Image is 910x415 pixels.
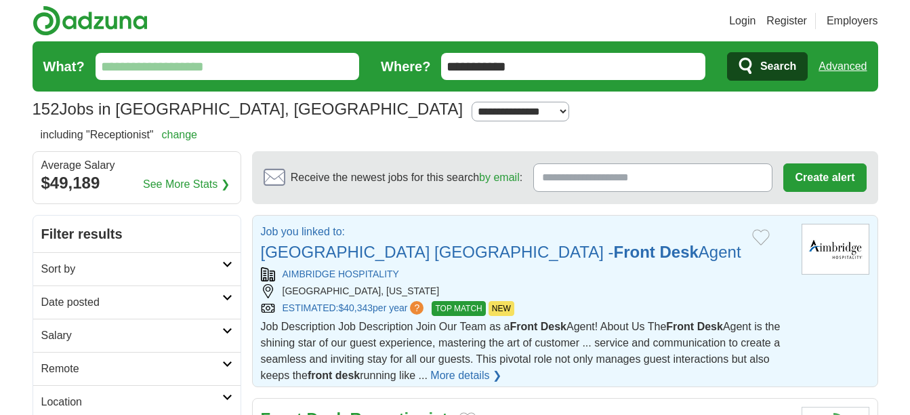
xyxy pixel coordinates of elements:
[381,56,430,77] label: Where?
[760,53,796,80] span: Search
[308,370,332,381] strong: front
[41,261,222,277] h2: Sort by
[410,301,423,315] span: ?
[41,394,222,410] h2: Location
[802,224,869,275] img: Aimbridge Hospitality logo
[283,269,399,279] a: AIMBRIDGE HOSPITALITY
[162,129,198,140] a: change
[613,243,655,261] strong: Front
[41,160,232,171] div: Average Salary
[291,170,522,186] span: Receive the newest jobs for this search :
[479,172,520,183] a: by email
[33,285,241,319] a: Date posted
[41,361,222,377] h2: Remote
[432,301,485,316] span: TOP MATCH
[33,252,241,285] a: Sort by
[41,328,222,344] h2: Salary
[43,56,85,77] label: What?
[261,243,741,261] a: [GEOGRAPHIC_DATA] [GEOGRAPHIC_DATA] -Front DeskAgent
[819,53,867,80] a: Advanced
[338,302,373,313] span: $40,343
[659,243,698,261] strong: Desk
[41,127,198,143] h2: including "Receptionist"
[541,321,566,332] strong: Desk
[41,294,222,311] h2: Date posted
[827,13,878,29] a: Employers
[33,97,60,121] span: 152
[143,176,230,193] a: See More Stats ❯
[752,229,770,245] button: Add to favorite jobs
[261,224,741,240] p: Job you linked to:
[335,370,360,381] strong: desk
[766,13,807,29] a: Register
[261,321,781,381] span: Job Description Job Description Join Our Team as a Agent! About Us The Agent is the shining star ...
[510,321,537,332] strong: Front
[489,301,514,316] span: NEW
[727,52,808,81] button: Search
[33,216,241,252] h2: Filter results
[33,5,148,36] img: Adzuna logo
[697,321,723,332] strong: Desk
[783,163,866,192] button: Create alert
[729,13,756,29] a: Login
[33,100,463,118] h1: Jobs in [GEOGRAPHIC_DATA], [GEOGRAPHIC_DATA]
[261,284,791,298] div: [GEOGRAPHIC_DATA], [US_STATE]
[41,171,232,195] div: $49,189
[33,352,241,385] a: Remote
[430,368,501,384] a: More details ❯
[666,321,694,332] strong: Front
[33,319,241,352] a: Salary
[283,301,427,316] a: ESTIMATED:$40,343per year?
